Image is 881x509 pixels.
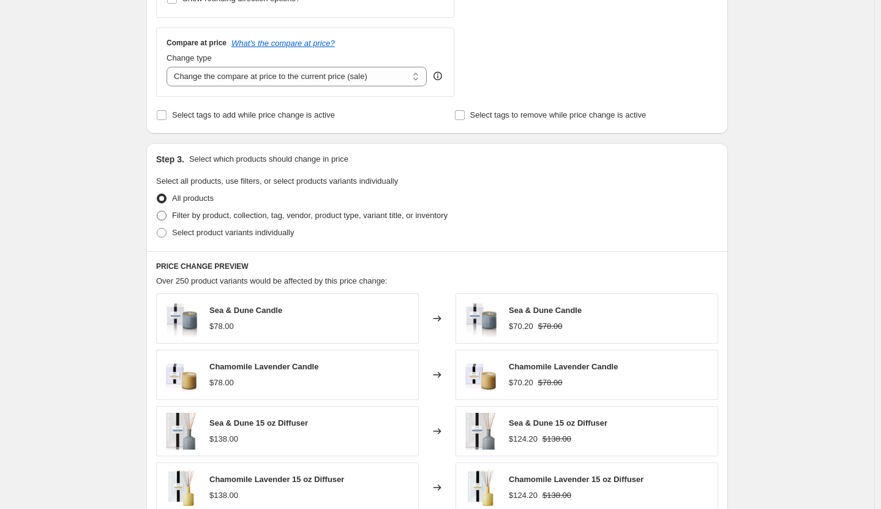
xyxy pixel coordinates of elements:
h2: Step 3. [156,153,184,165]
h6: PRICE CHANGE PREVIEW [156,262,718,271]
button: What's the compare at price? [231,39,335,48]
img: lafco-candles-diffusers-lafco-sea-dune-candle-15750973653037_8a4678ed-5c6e-42ed-a432-8e0f01c513a3... [163,300,200,337]
img: lafcochamomilelavendercandle_80x.webp [163,356,200,393]
img: seaanddune15ozdiffuser_80x.webp [163,413,200,450]
img: seaanddune15ozdiffuser_80x.webp [462,413,499,450]
div: $138.00 [209,433,238,445]
span: Filter by product, collection, tag, vendor, product type, variant title, or inventory [172,211,448,220]
img: lafco-candles-diffusers-lafco-sea-dune-candle-15750973653037_8a4678ed-5c6e-42ed-a432-8e0f01c513a3... [462,300,499,337]
div: $138.00 [209,489,238,502]
span: Chamomile Lavender 15 oz Diffuser [509,475,643,484]
div: help [432,70,444,82]
span: Sea & Dune Candle [209,306,282,315]
span: Select tags to remove while price change is active [470,110,647,119]
span: Over 250 product variants would be affected by this price change: [156,276,388,285]
img: ShopifyImages_25_80x.png [462,469,499,506]
h3: Compare at price [167,38,227,48]
div: $70.20 [509,320,533,333]
img: lafcochamomilelavendercandle_80x.webp [462,356,499,393]
span: Sea & Dune 15 oz Diffuser [509,418,607,428]
span: Chamomile Lavender Candle [509,362,618,371]
div: $124.20 [509,489,538,502]
span: Chamomile Lavender 15 oz Diffuser [209,475,344,484]
span: All products [172,194,214,203]
div: $78.00 [209,320,234,333]
strike: $138.00 [542,433,571,445]
span: Chamomile Lavender Candle [209,362,318,371]
span: Sea & Dune Candle [509,306,582,315]
span: Sea & Dune 15 oz Diffuser [209,418,308,428]
img: ShopifyImages_25_80x.png [163,469,200,506]
div: $70.20 [509,377,533,389]
span: Select all products, use filters, or select products variants individually [156,176,398,186]
p: Select which products should change in price [189,153,348,165]
div: $124.20 [509,433,538,445]
strike: $138.00 [542,489,571,502]
div: $78.00 [209,377,234,389]
span: Change type [167,53,212,62]
span: Select product variants individually [172,228,294,237]
strike: $78.00 [538,377,563,389]
strike: $78.00 [538,320,563,333]
span: Select tags to add while price change is active [172,110,335,119]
